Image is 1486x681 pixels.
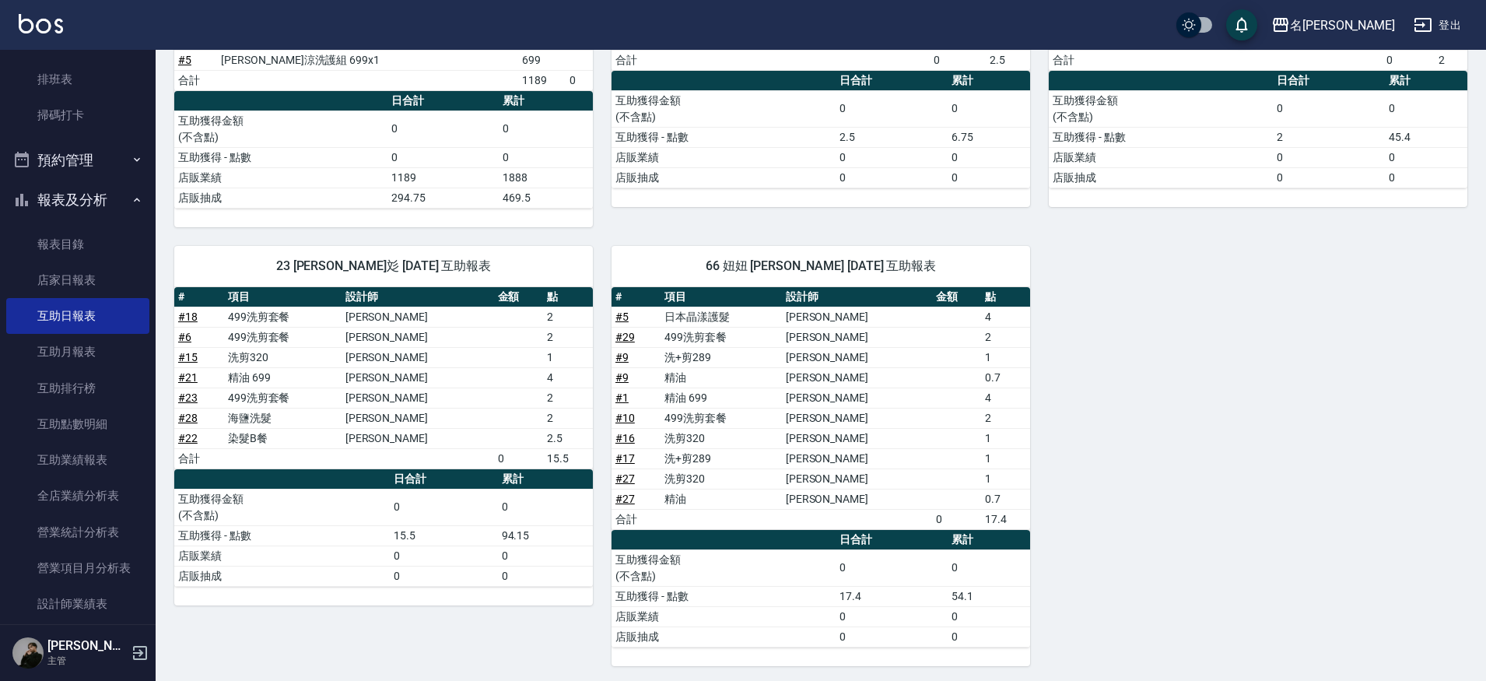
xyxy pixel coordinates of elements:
td: 1189 [518,70,566,90]
td: 0 [1273,90,1385,127]
a: 設計師日報表 [6,622,149,658]
td: 2 [1435,50,1467,70]
td: 2 [543,388,593,408]
td: 店販抽成 [612,627,836,647]
td: 精油 699 [224,367,342,388]
td: 日本晶漾護髮 [661,307,782,327]
a: #17 [615,452,635,465]
td: 0 [836,90,948,127]
td: 499洗剪套餐 [661,408,782,428]
td: [PERSON_NAME] [342,307,494,327]
a: #15 [178,351,198,363]
p: 主管 [47,654,127,668]
td: 499洗剪套餐 [224,327,342,347]
a: 全店業績分析表 [6,478,149,514]
a: 營業項目月分析表 [6,550,149,586]
td: 94.15 [498,525,593,546]
td: 0 [1385,90,1467,127]
a: 互助點數明細 [6,406,149,442]
a: 互助排行榜 [6,370,149,406]
button: 登出 [1407,11,1467,40]
td: 0 [836,549,948,586]
th: 累計 [948,530,1030,550]
td: 2 [1273,127,1385,147]
td: 4 [981,388,1030,408]
td: 499洗剪套餐 [224,388,342,408]
a: #16 [615,432,635,444]
td: 0 [930,50,986,70]
td: 0 [498,489,593,525]
td: 0 [836,627,948,647]
td: 4 [981,307,1030,327]
td: 17.4 [981,509,1030,529]
td: [PERSON_NAME] [342,327,494,347]
th: # [612,287,661,307]
table: a dense table [612,530,1030,648]
button: 名[PERSON_NAME] [1265,9,1401,41]
th: 項目 [224,287,342,307]
td: 洗剪320 [661,469,782,489]
td: 15.5 [543,448,593,469]
button: 報表及分析 [6,180,149,220]
td: 2.5 [543,428,593,448]
a: 掃碼打卡 [6,97,149,133]
td: 互助獲得 - 點數 [612,586,836,606]
td: 海鹽洗髮 [224,408,342,428]
table: a dense table [174,469,593,587]
th: # [174,287,224,307]
a: 設計師業績表 [6,586,149,622]
td: 合計 [1049,50,1101,70]
td: 0 [1385,147,1467,167]
td: [PERSON_NAME] [782,347,932,367]
td: 洗+剪289 [661,347,782,367]
a: 互助業績報表 [6,442,149,478]
td: 0 [948,627,1030,647]
td: [PERSON_NAME] [782,307,932,327]
th: 累計 [1385,71,1467,91]
td: 店販抽成 [174,566,390,586]
td: 2 [543,327,593,347]
td: 0 [932,509,981,529]
th: 設計師 [342,287,494,307]
table: a dense table [1049,71,1467,188]
td: 互助獲得金額 (不含點) [612,549,836,586]
a: 營業統計分析表 [6,514,149,550]
td: [PERSON_NAME] [342,388,494,408]
td: 互助獲得金額 (不含點) [174,489,390,525]
td: 染髮B餐 [224,428,342,448]
td: 洗剪320 [224,347,342,367]
th: 累計 [499,91,593,111]
img: Person [12,637,44,669]
td: 54.1 [948,586,1030,606]
h5: [PERSON_NAME] [47,638,127,654]
td: 合計 [612,50,668,70]
td: 互助獲得 - 點數 [612,127,836,147]
td: 699 [518,50,566,70]
a: #6 [178,331,191,343]
td: 0 [566,70,593,90]
table: a dense table [612,287,1030,530]
td: 4 [543,367,593,388]
td: 店販業績 [612,606,836,627]
th: 金額 [494,287,544,307]
a: #5 [178,54,191,66]
td: 0 [498,566,593,586]
td: 1 [981,469,1030,489]
td: 合計 [612,509,661,529]
a: #23 [178,391,198,404]
td: [PERSON_NAME] [342,428,494,448]
td: [PERSON_NAME]涼洗護組 699x1 [217,50,459,70]
td: 精油 [661,489,782,509]
div: 名[PERSON_NAME] [1290,16,1395,35]
th: 日合計 [836,71,948,91]
td: 0 [1385,167,1467,188]
td: [PERSON_NAME] [782,428,932,448]
td: 499洗剪套餐 [224,307,342,327]
td: 店販抽成 [612,167,836,188]
td: 店販業績 [612,147,836,167]
td: 0 [836,167,948,188]
td: 0 [387,147,498,167]
button: save [1226,9,1257,40]
td: 0 [948,549,1030,586]
td: 精油 [661,367,782,388]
